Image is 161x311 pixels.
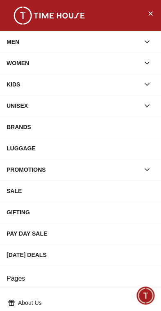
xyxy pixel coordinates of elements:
div: MEN [7,34,140,49]
div: LUGGAGE [7,141,154,156]
div: BRANDS [7,120,154,134]
div: Chat Widget [137,287,155,305]
img: ... [8,7,90,25]
div: PROMOTIONS [7,162,140,177]
div: PAY DAY SALE [7,226,154,241]
div: GIFTING [7,205,154,220]
button: Close Menu [144,7,157,20]
div: SALE [7,184,154,198]
div: [DATE] DEALS [7,247,154,262]
p: About Us [18,299,150,307]
div: WOMEN [7,56,140,70]
div: KIDS [7,77,140,92]
div: UNISEX [7,98,140,113]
